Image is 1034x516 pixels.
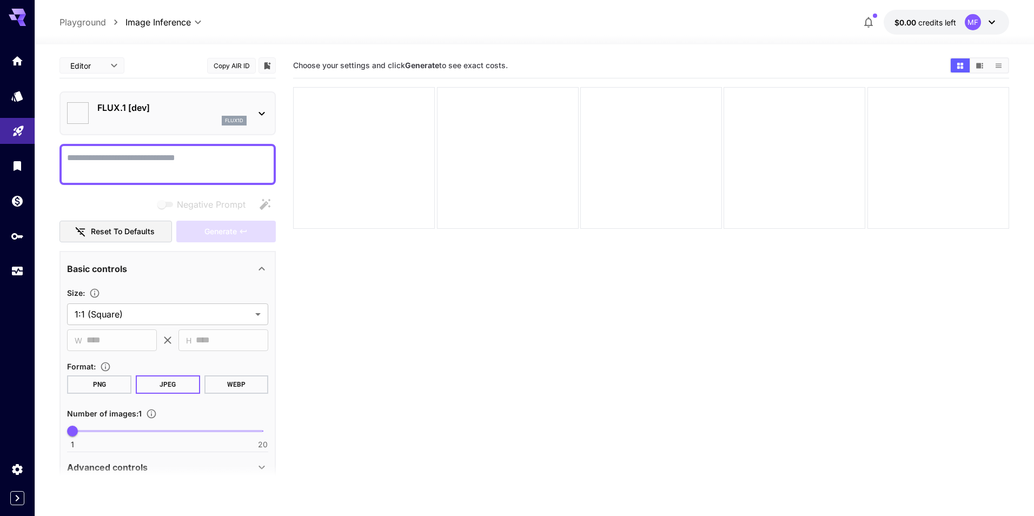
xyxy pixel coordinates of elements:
[10,491,24,505] button: Expand sidebar
[951,58,970,72] button: Show images in grid view
[405,61,439,70] b: Generate
[136,375,200,394] button: JPEG
[67,262,127,275] p: Basic controls
[75,334,82,347] span: W
[225,117,243,124] p: flux1d
[96,361,115,372] button: Choose the file format for the output image.
[204,375,269,394] button: WEBP
[67,454,268,480] div: Advanced controls
[989,58,1008,72] button: Show images in list view
[950,57,1009,74] div: Show images in grid viewShow images in video viewShow images in list view
[11,159,24,173] div: Library
[59,16,106,29] a: Playground
[11,264,24,278] div: Usage
[11,194,24,208] div: Wallet
[61,225,97,233] p: PhotoMaker
[11,54,24,68] div: Home
[61,146,109,154] p: Video Inference
[61,127,110,134] p: Image Inference
[258,439,268,450] span: 20
[207,58,256,74] button: Copy AIR ID
[155,197,254,211] span: Negative prompts are not compatible with the selected model.
[67,461,148,474] p: Advanced controls
[11,462,24,476] div: Settings
[11,229,24,243] div: API Keys
[293,61,508,70] span: Choose your settings and click to see exact costs.
[894,17,956,28] div: $0.00
[125,16,191,29] span: Image Inference
[970,58,989,72] button: Show images in video view
[177,198,246,211] span: Negative Prompt
[894,18,918,27] span: $0.00
[262,59,272,72] button: Add to library
[75,308,251,321] span: 1:1 (Square)
[965,14,981,30] div: MF
[61,186,106,193] p: Image Upscale
[884,10,1009,35] button: $0.00MF
[71,439,74,450] span: 1
[67,256,268,282] div: Basic controls
[67,288,85,297] span: Size :
[61,206,130,213] p: ControlNet Preprocess
[67,375,131,394] button: PNG
[85,288,104,299] button: Adjust the dimensions of the generated image by specifying its width and height in pixels, or sel...
[12,121,25,134] div: Playground
[186,334,191,347] span: H
[67,97,268,130] div: FLUX.1 [dev]flux1d
[918,18,956,27] span: credits left
[11,89,24,103] div: Models
[97,101,247,114] p: FLUX.1 [dev]
[61,166,126,174] p: Background Removal
[67,362,96,371] span: Format :
[67,409,142,418] span: Number of images : 1
[70,60,104,71] span: Editor
[142,408,161,419] button: Specify how many images to generate in a single request. Each image generation will be charged se...
[59,16,125,29] nav: breadcrumb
